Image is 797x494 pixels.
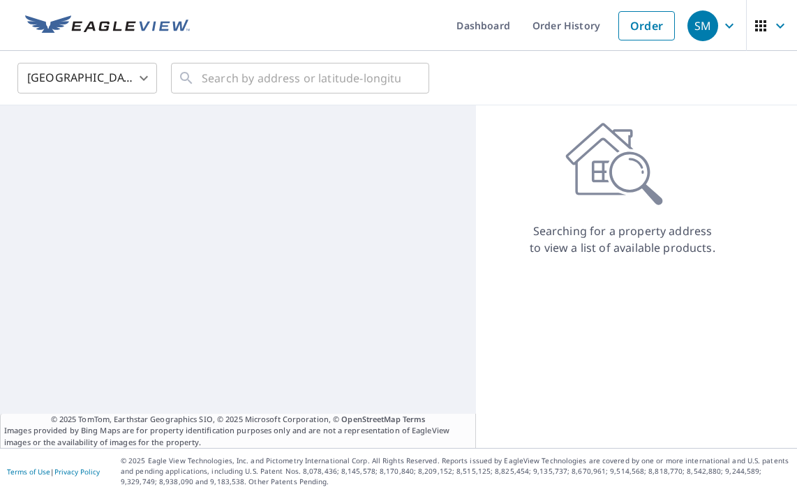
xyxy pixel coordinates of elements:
[7,467,100,476] p: |
[202,59,401,98] input: Search by address or latitude-longitude
[618,11,675,40] a: Order
[687,10,718,41] div: SM
[54,467,100,477] a: Privacy Policy
[17,59,157,98] div: [GEOGRAPHIC_DATA]
[25,15,190,36] img: EV Logo
[341,414,400,424] a: OpenStreetMap
[51,414,426,426] span: © 2025 TomTom, Earthstar Geographics SIO, © 2025 Microsoft Corporation, ©
[529,223,716,256] p: Searching for a property address to view a list of available products.
[121,456,790,487] p: © 2025 Eagle View Technologies, Inc. and Pictometry International Corp. All Rights Reserved. Repo...
[7,467,50,477] a: Terms of Use
[403,414,426,424] a: Terms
